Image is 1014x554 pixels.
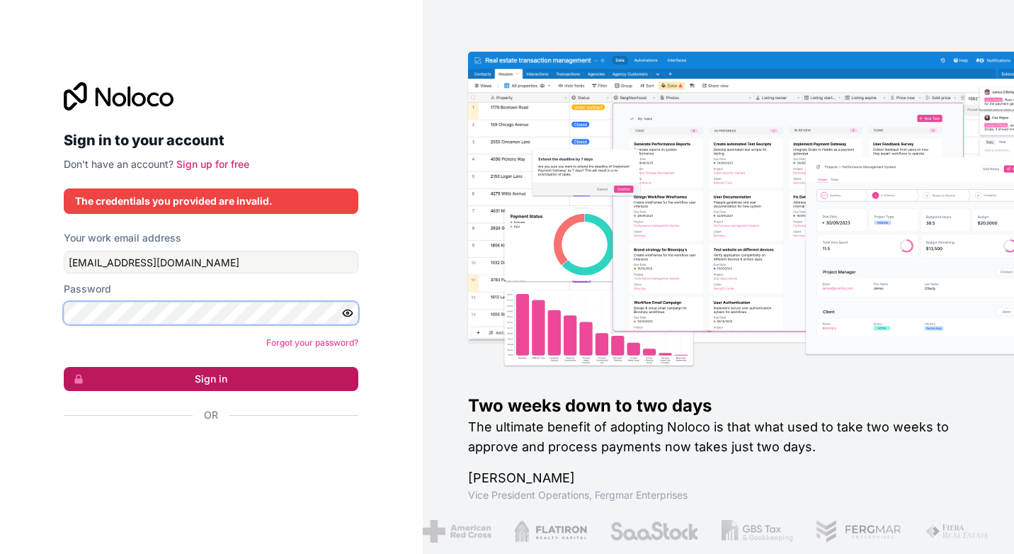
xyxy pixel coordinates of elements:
[204,408,218,422] span: Or
[64,302,358,324] input: Password
[266,337,358,348] a: Forgot your password?
[722,520,794,543] img: /assets/gbstax-C-GtDUiK.png
[64,231,181,245] label: Your work email address
[468,488,969,502] h1: Vice President Operations , Fergmar Enterprises
[64,158,173,170] span: Don't have an account?
[514,520,588,543] img: /assets/flatiron-C8eUkumj.png
[64,282,111,296] label: Password
[57,438,354,469] iframe: Sign in with Google Button
[468,468,969,488] h1: [PERSON_NAME]
[75,194,347,208] div: The credentials you provided are invalid.
[64,251,358,273] input: Email address
[610,520,699,543] img: /assets/saastock-C6Zbiodz.png
[816,520,902,543] img: /assets/fergmar-CudnrXN5.png
[468,395,969,417] h1: Two weeks down to two days
[64,128,358,153] h2: Sign in to your account
[423,520,491,543] img: /assets/american-red-cross-BAupjrZR.png
[468,417,969,457] h2: The ultimate benefit of adopting Noloco is that what used to take two weeks to approve and proces...
[925,520,991,543] img: /assets/fiera-fwj2N5v4.png
[176,158,249,170] a: Sign up for free
[64,367,358,391] button: Sign in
